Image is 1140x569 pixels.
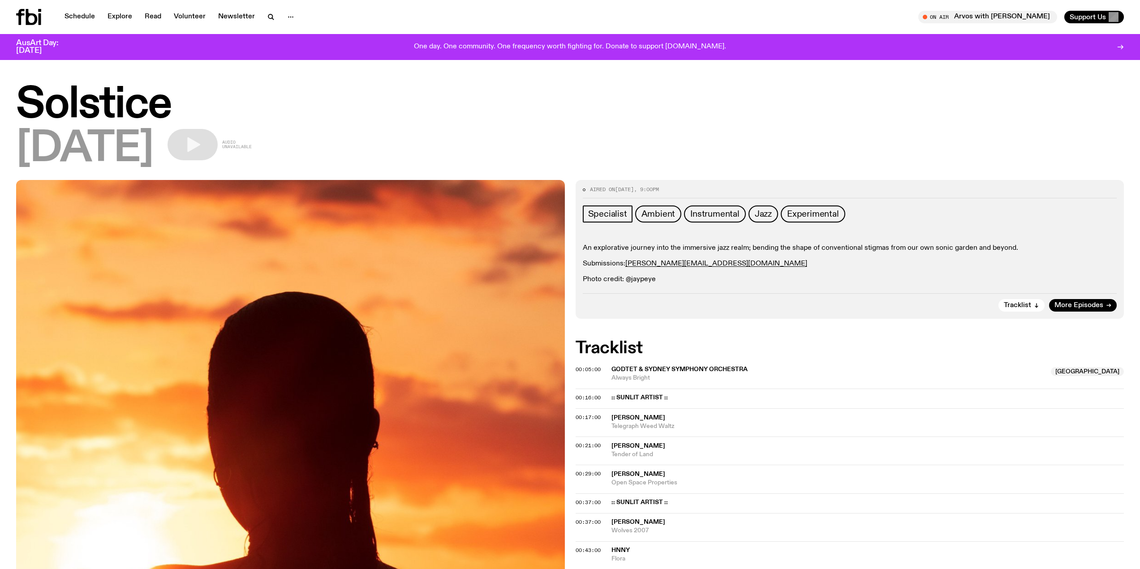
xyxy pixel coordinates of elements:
a: Specialist [583,205,632,222]
span: Instrumental [690,209,740,219]
a: Newsletter [213,11,260,23]
h2: Tracklist [576,340,1124,356]
span: Tracklist [1004,302,1031,309]
a: Explore [102,11,138,23]
span: [PERSON_NAME] [611,415,665,421]
span: Tender of Land [611,450,1124,459]
button: 00:29:00 [576,471,601,476]
span: 00:21:00 [576,442,601,449]
span: :: SUNLIT ARTIST :: [611,498,1119,507]
span: , 9:00pm [634,186,659,193]
span: Open Space Properties [611,479,1124,487]
a: Jazz [749,205,778,222]
span: GODTET & Sydney Symphony Orchestra [611,366,748,372]
span: [GEOGRAPHIC_DATA] [1051,367,1124,376]
span: [PERSON_NAME] [611,519,665,525]
span: Aired on [590,186,615,193]
a: Volunteer [168,11,211,23]
button: 00:21:00 [576,443,601,448]
span: 00:43:00 [576,547,601,554]
span: 00:37:00 [576,518,601,526]
span: Support Us [1070,13,1106,21]
span: Specialist [588,209,627,219]
span: 00:37:00 [576,499,601,506]
a: Ambient [635,205,682,222]
p: Photo credit: @jaypeye [583,275,1117,284]
span: [PERSON_NAME] [611,471,665,477]
button: 00:37:00 [576,500,601,505]
span: 00:29:00 [576,470,601,477]
h3: AusArt Day: [DATE] [16,39,73,55]
h1: Solstice [16,85,1124,125]
button: 00:05:00 [576,367,601,372]
span: [DATE] [16,129,153,169]
button: 00:43:00 [576,548,601,553]
a: Instrumental [684,205,746,222]
span: More Episodes [1054,302,1103,309]
a: More Episodes [1049,299,1117,312]
span: HNNY [611,547,630,553]
span: [PERSON_NAME] [611,443,665,449]
a: Read [139,11,167,23]
span: :: SUNLIT ARTIST :: [611,394,1119,402]
p: An explorative journey into the immersive jazz realm; bending the shape of conventional stigmas f... [583,244,1117,252]
a: Schedule [59,11,100,23]
span: Always Bright [611,374,1046,382]
span: 00:05:00 [576,366,601,373]
span: Telegraph Weed Waltz [611,422,1124,431]
span: Ambient [641,209,675,219]
span: Experimental [787,209,839,219]
p: One day. One community. One frequency worth fighting for. Donate to support [DOMAIN_NAME]. [414,43,726,51]
span: Flora [611,555,1124,563]
span: [DATE] [615,186,634,193]
a: Experimental [781,205,845,222]
span: Audio unavailable [222,140,252,149]
a: [PERSON_NAME][EMAIL_ADDRESS][DOMAIN_NAME] [625,260,807,267]
button: 00:37:00 [576,520,601,525]
button: 00:16:00 [576,395,601,400]
button: Support Us [1064,11,1124,23]
span: Wolves 2007 [611,526,1124,535]
p: Submissions: [583,260,1117,268]
span: 00:17:00 [576,414,601,421]
span: 00:16:00 [576,394,601,401]
button: On AirArvos with [PERSON_NAME] [918,11,1057,23]
span: Jazz [755,209,772,219]
button: Tracklist [998,299,1045,312]
button: 00:17:00 [576,415,601,420]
